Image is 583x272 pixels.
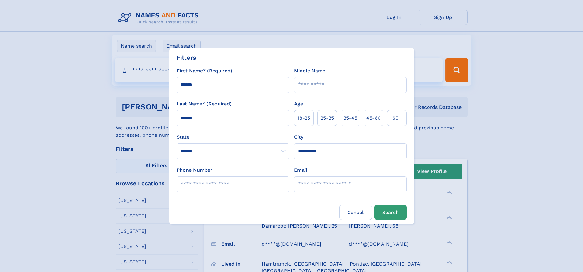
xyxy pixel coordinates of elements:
label: Email [294,167,307,174]
span: 60+ [392,114,402,122]
label: Age [294,100,303,108]
span: 25‑35 [320,114,334,122]
label: City [294,133,303,141]
div: Filters [177,53,196,62]
label: Cancel [339,205,372,220]
button: Search [374,205,407,220]
span: 45‑60 [366,114,381,122]
label: First Name* (Required) [177,67,232,75]
span: 18‑25 [297,114,310,122]
label: State [177,133,289,141]
label: Last Name* (Required) [177,100,232,108]
label: Phone Number [177,167,212,174]
label: Middle Name [294,67,325,75]
span: 35‑45 [343,114,357,122]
